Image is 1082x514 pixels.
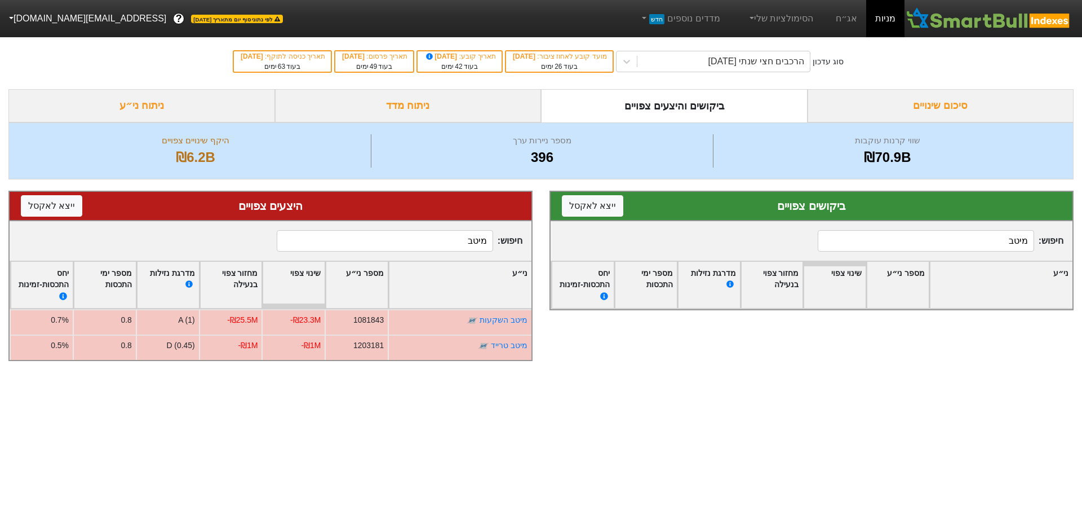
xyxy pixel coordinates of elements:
[541,89,808,122] div: ביקושים והיצעים צפויים
[341,51,407,61] div: תאריך פרסום :
[240,61,325,72] div: בעוד ימים
[478,341,489,352] img: tase link
[178,314,194,326] div: A (1)
[480,315,527,324] a: מיטב השקעות
[290,314,321,326] div: -₪23.3M
[137,262,199,309] div: Toggle SortBy
[263,262,325,309] div: Toggle SortBy
[200,262,262,309] div: Toggle SortBy
[21,195,82,217] button: ייצא לאקסל
[930,262,1072,309] div: Toggle SortBy
[51,314,69,326] div: 0.7%
[326,262,388,309] div: Toggle SortBy
[635,7,725,30] a: מדדים נוספיםחדש
[867,262,929,309] div: Toggle SortBy
[491,341,527,350] a: מיטב טרייד
[277,230,522,252] span: חיפוש :
[374,134,710,147] div: מספר ניירות ערך
[342,52,366,60] span: [DATE]
[374,147,710,168] div: 396
[23,134,368,147] div: היקף שינויים צפויים
[562,197,1061,214] div: ביקושים צפויים
[166,340,194,352] div: D (0.45)
[513,52,537,60] span: [DATE]
[240,51,325,61] div: תאריך כניסה לתוקף :
[301,340,321,352] div: -₪1M
[555,63,562,71] span: 26
[121,314,131,326] div: 0.8
[813,56,844,68] div: סוג עדכון
[904,7,1073,30] img: SmartBull
[818,230,1034,252] input: 186 רשומות...
[176,11,182,27] span: ?
[341,61,407,72] div: בעוד ימים
[512,61,606,72] div: בעוד ימים
[423,61,496,72] div: בעוד ימים
[353,314,384,326] div: 1081843
[238,340,258,352] div: -₪1M
[552,262,614,309] div: Toggle SortBy
[370,63,377,71] span: 49
[818,230,1063,252] span: חיפוש :
[23,147,368,168] div: ₪6.2B
[51,340,69,352] div: 0.5%
[424,52,459,60] span: [DATE]
[11,262,73,309] div: Toggle SortBy
[277,230,493,252] input: 210 רשומות...
[682,267,736,303] div: מדרגת נזילות
[275,89,542,122] div: ניתוח מדד
[423,51,496,61] div: תאריך קובע :
[141,267,195,303] div: מדרגת נזילות
[743,7,818,30] a: הסימולציות שלי
[649,14,664,24] span: חדש
[241,52,265,60] span: [DATE]
[278,63,285,71] span: 63
[353,340,384,352] div: 1203181
[808,89,1074,122] div: סיכום שינויים
[804,262,866,309] div: Toggle SortBy
[389,262,531,309] div: Toggle SortBy
[227,314,258,326] div: -₪25.5M
[716,147,1059,168] div: ₪70.9B
[556,267,610,303] div: יחס התכסות-זמינות
[708,55,804,68] div: הרכבים חצי שנתי [DATE]
[678,262,740,309] div: Toggle SortBy
[191,15,282,23] span: לפי נתוני סוף יום מתאריך [DATE]
[467,315,478,327] img: tase link
[562,195,623,217] button: ייצא לאקסל
[8,89,275,122] div: ניתוח ני״ע
[74,262,136,309] div: Toggle SortBy
[15,267,69,303] div: יחס התכסות-זמינות
[21,197,520,214] div: היצעים צפויים
[716,134,1059,147] div: שווי קרנות עוקבות
[455,63,462,71] span: 42
[512,51,606,61] div: מועד קובע לאחוז ציבור :
[741,262,803,309] div: Toggle SortBy
[121,340,131,352] div: 0.8
[615,262,677,309] div: Toggle SortBy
